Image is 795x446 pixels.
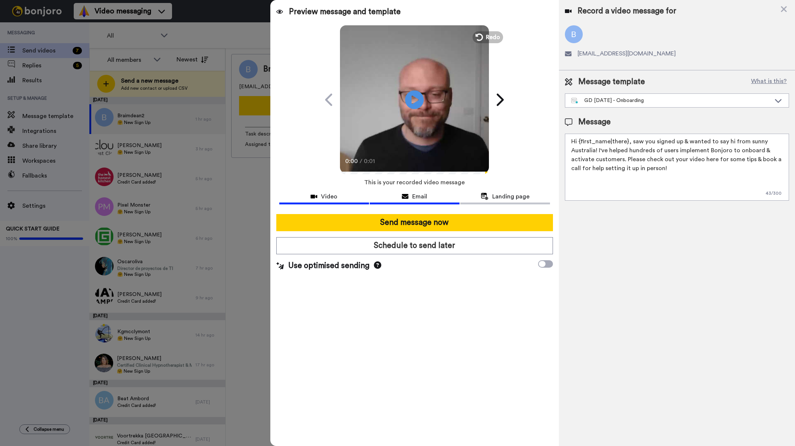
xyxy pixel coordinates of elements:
button: What is this? [749,76,789,87]
span: Message [578,117,611,128]
span: Email [412,192,427,201]
span: [EMAIL_ADDRESS][DOMAIN_NAME] [578,49,676,58]
span: Use optimised sending [288,260,369,271]
span: 0:01 [364,157,377,166]
span: 0:00 [345,157,358,166]
span: Landing page [492,192,530,201]
textarea: Hi {first_name|there}, saw you signed up & wanted to say hi from sunny Australia! I've helped hun... [565,134,789,201]
span: / [360,157,362,166]
button: Send message now [276,214,553,231]
span: This is your recorded video message [364,174,465,191]
div: GD [DATE] - Onboarding [571,97,771,104]
button: Schedule to send later [276,237,553,254]
span: Video [321,192,337,201]
span: Message template [578,76,645,87]
img: nextgen-template.svg [571,98,578,104]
